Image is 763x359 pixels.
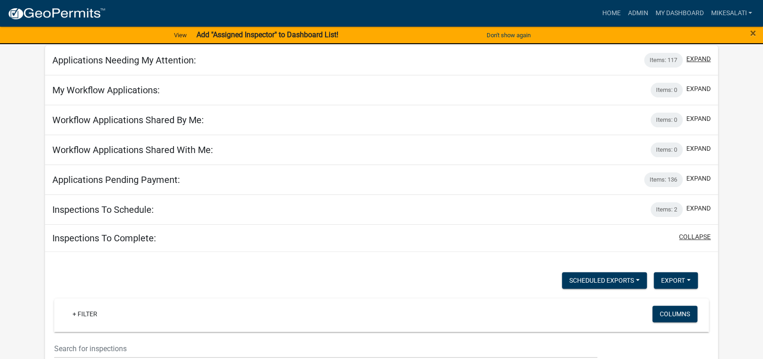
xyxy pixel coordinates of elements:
[644,172,683,187] div: Items: 136
[52,85,160,96] h5: My Workflow Applications:
[686,54,711,64] button: expand
[651,202,683,217] div: Items: 2
[644,53,683,68] div: Items: 117
[54,339,597,358] input: Search for inspections
[750,28,756,39] button: Close
[598,5,624,22] a: Home
[651,83,683,97] div: Items: 0
[52,204,154,215] h5: Inspections To Schedule:
[170,28,191,43] a: View
[624,5,651,22] a: Admin
[651,113,683,127] div: Items: 0
[686,114,711,124] button: expand
[707,5,756,22] a: MikeSalati
[686,84,711,94] button: expand
[686,174,711,183] button: expand
[483,28,534,43] button: Don't show again
[52,114,204,125] h5: Workflow Applications Shared By Me:
[652,306,697,322] button: Columns
[52,144,213,155] h5: Workflow Applications Shared With Me:
[52,174,180,185] h5: Applications Pending Payment:
[52,55,196,66] h5: Applications Needing My Attention:
[654,272,698,289] button: Export
[562,272,647,289] button: Scheduled Exports
[651,5,707,22] a: My Dashboard
[750,27,756,40] span: ×
[651,142,683,157] div: Items: 0
[686,204,711,213] button: expand
[686,144,711,154] button: expand
[52,233,156,244] h5: Inspections To Complete:
[196,30,338,39] strong: Add "Assigned Inspector" to Dashboard List!
[679,232,711,242] button: collapse
[65,306,105,322] a: + Filter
